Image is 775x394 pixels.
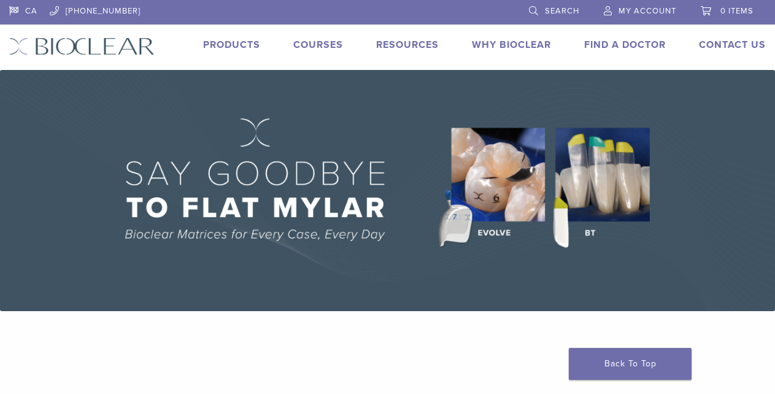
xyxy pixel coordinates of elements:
[545,6,579,16] span: Search
[203,39,260,51] a: Products
[720,6,754,16] span: 0 items
[699,39,766,51] a: Contact Us
[9,37,155,55] img: Bioclear
[619,6,676,16] span: My Account
[376,39,439,51] a: Resources
[569,348,692,380] a: Back To Top
[472,39,551,51] a: Why Bioclear
[584,39,666,51] a: Find A Doctor
[293,39,343,51] a: Courses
